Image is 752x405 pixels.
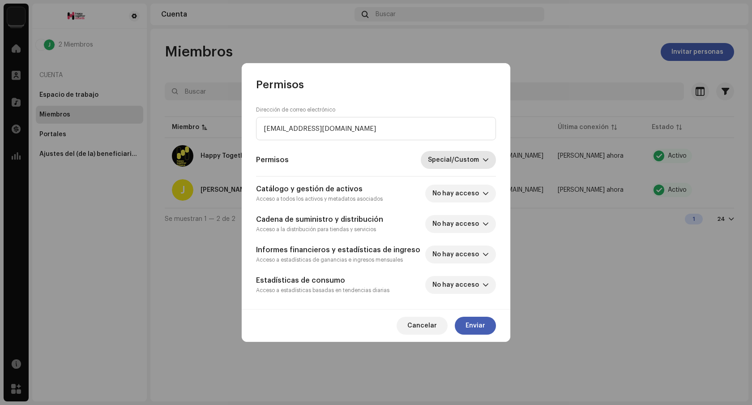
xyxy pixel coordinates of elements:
div: dropdown trigger [483,185,489,202]
h5: Cadena de suministro y distribución [256,214,383,225]
h5: Estadísticas de consumo [256,275,389,286]
h5: Permisos [256,155,289,165]
span: Enviar [466,317,485,335]
input: Escriba su correo electrónico [256,117,496,140]
button: Enviar [455,317,496,335]
small: Acceso a la distribución para tiendas y servicios [256,227,376,232]
div: dropdown trigger [483,246,489,263]
span: No hay acceso [432,185,483,202]
div: Permisos [256,78,496,92]
h5: Catálogo y gestión de activos [256,184,383,194]
span: No hay acceso [432,276,483,294]
div: dropdown trigger [483,215,489,233]
button: Cancelar [397,317,448,335]
h5: Informes financieros y estadísticas de ingreso [256,245,420,255]
small: Acceso a estadísticas basadas en tendencias diarias [256,288,389,293]
small: Acceso a estadísticas de ganancias e ingresos mensuales [256,257,403,263]
small: Acceso a todos los activos y metadatos asociados [256,196,383,202]
label: Dirección de correo electrónico [256,106,335,113]
span: No hay acceso [432,246,483,263]
div: dropdown trigger [483,276,489,294]
span: Cancelar [407,317,437,335]
span: No hay acceso [432,215,483,233]
div: dropdown trigger [483,151,489,169]
span: Special/Custom [428,151,483,169]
